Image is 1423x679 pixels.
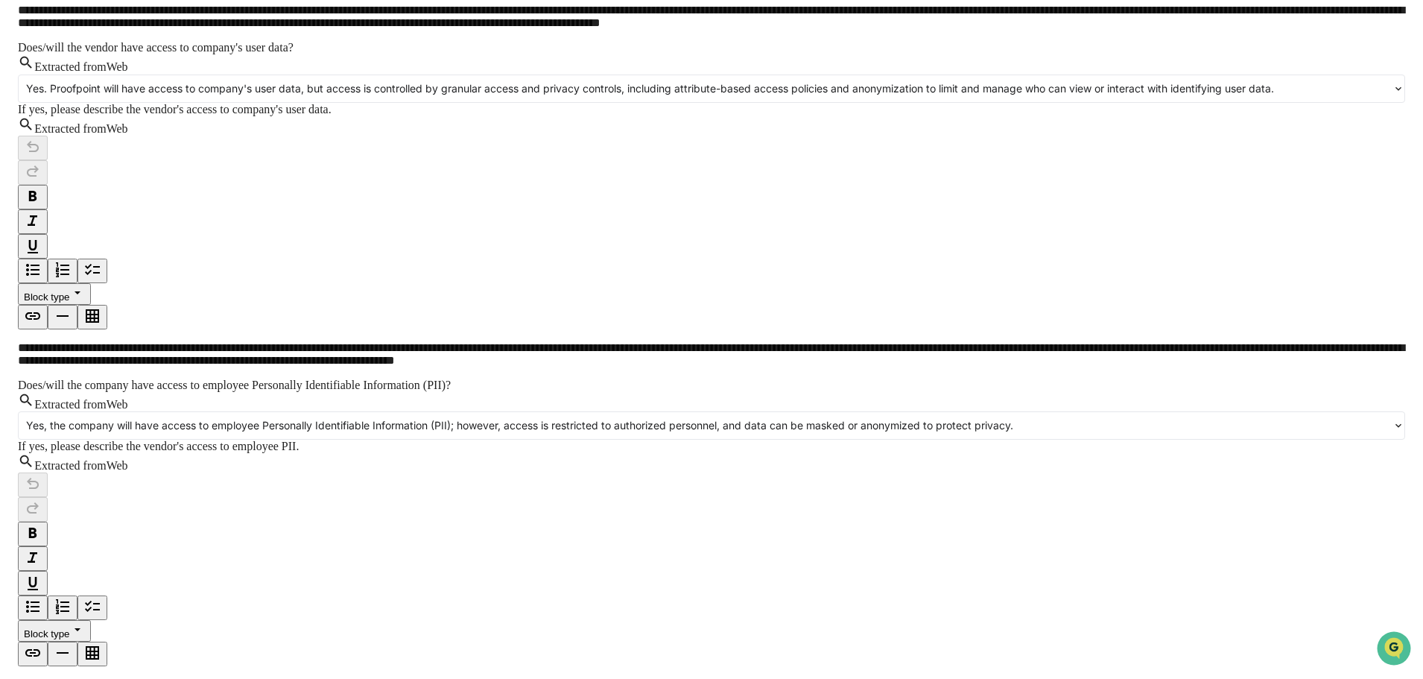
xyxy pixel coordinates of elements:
[18,283,91,305] button: Block type
[18,41,1405,54] div: Does/will the vendor have access to company's user data?
[18,440,1405,453] div: If yes, please describe the vendor's access to employee PII.
[15,114,42,141] img: 1746055101610-c473b297-6a78-478c-a979-82029cc54cd1
[18,234,48,259] button: Underline
[26,80,1385,98] div: Yes. Proofpoint will have access to company's user data, but access is controlled by granular acc...
[18,185,48,209] button: Bold
[18,620,91,642] button: Block type
[18,54,1405,74] div: Extracted from Web
[18,497,48,522] button: Redo Ctrl+Y
[18,522,48,546] button: Bold
[18,379,1405,392] div: Does/will the company have access to employee Personally Identifiable Information (PII)?
[1375,630,1416,670] iframe: Open customer support
[108,189,120,201] div: 🗄️
[105,252,180,264] a: Powered byPylon
[51,114,244,129] div: Start new chat
[15,31,271,55] p: How can we help?
[18,103,1405,116] div: If yes, please describe the vendor's access to company's user data.
[26,417,1385,435] div: Yes, the company will have access to employee Personally Identifiable Information (PII); however,...
[123,188,185,203] span: Attestations
[18,392,1405,411] div: Extracted from Web
[148,253,180,264] span: Pylon
[18,116,1405,136] div: Extracted from Web
[102,182,191,209] a: 🗄️Attestations
[253,119,271,136] button: Start new chat
[51,129,188,141] div: We're available if you need us!
[15,218,27,230] div: 🔎
[9,210,100,237] a: 🔎Data Lookup
[9,182,102,209] a: 🖐️Preclearance
[18,473,48,497] button: Undo Ctrl+Z
[18,453,1405,473] div: Extracted from Web
[18,209,48,234] button: Italic
[30,216,94,231] span: Data Lookup
[15,189,27,201] div: 🖐️
[18,160,48,185] button: Redo Ctrl+Y
[18,571,48,596] button: Underline
[18,136,48,160] button: Undo Ctrl+Z
[30,188,96,203] span: Preclearance
[18,546,48,571] button: Italic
